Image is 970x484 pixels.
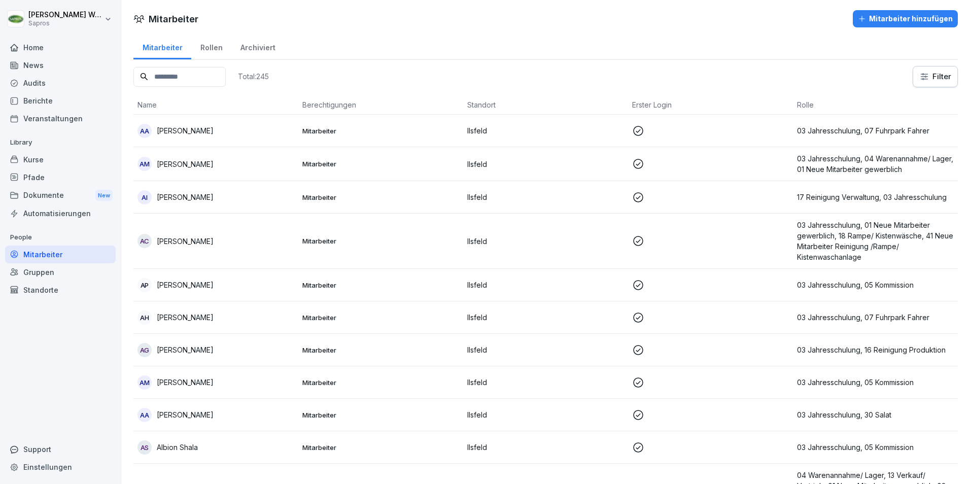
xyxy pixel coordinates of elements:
p: 03 Jahresschulung, 07 Fuhrpark Fahrer [797,125,954,136]
p: [PERSON_NAME] [157,125,214,136]
p: Ilsfeld [467,125,624,136]
a: News [5,56,116,74]
p: Mitarbeiter [302,159,459,168]
th: Erster Login [628,95,793,115]
p: [PERSON_NAME] [157,236,214,247]
div: New [95,190,113,201]
p: Library [5,134,116,151]
p: Mitarbeiter [302,443,459,452]
a: Audits [5,74,116,92]
a: Pfade [5,168,116,186]
a: DokumenteNew [5,186,116,205]
p: 03 Jahresschulung, 05 Kommission [797,377,954,388]
p: [PERSON_NAME] [157,409,214,420]
a: Berichte [5,92,116,110]
div: Filter [919,72,951,82]
p: Total: 245 [238,72,269,81]
p: Ilsfeld [467,377,624,388]
p: [PERSON_NAME] [157,377,214,388]
p: Mitarbeiter [302,193,459,202]
p: People [5,229,116,246]
p: Ilsfeld [467,280,624,290]
p: Mitarbeiter [302,345,459,355]
p: 17 Reinigung Verwaltung, 03 Jahresschulung [797,192,954,202]
div: AG [137,343,152,357]
p: Ilsfeld [467,312,624,323]
a: Archiviert [231,33,284,59]
p: 03 Jahresschulung, 07 Fuhrpark Fahrer [797,312,954,323]
a: Home [5,39,116,56]
p: [PERSON_NAME] [157,312,214,323]
a: Mitarbeiter [133,33,191,59]
div: AC [137,234,152,248]
a: Standorte [5,281,116,299]
a: Veranstaltungen [5,110,116,127]
p: [PERSON_NAME] [157,344,214,355]
p: Mitarbeiter [302,236,459,246]
p: Sapros [28,20,102,27]
a: Einstellungen [5,458,116,476]
div: AM [137,375,152,390]
p: Mitarbeiter [302,126,459,135]
p: 03 Jahresschulung, 05 Kommission [797,280,954,290]
h1: Mitarbeiter [149,12,198,26]
p: [PERSON_NAME] [157,159,214,169]
button: Mitarbeiter hinzufügen [853,10,958,27]
p: Ilsfeld [467,344,624,355]
div: AM [137,157,152,171]
a: Gruppen [5,263,116,281]
p: [PERSON_NAME] [157,192,214,202]
p: 03 Jahresschulung, 05 Kommission [797,442,954,453]
th: Standort [463,95,628,115]
a: Kurse [5,151,116,168]
p: Mitarbeiter [302,281,459,290]
a: Rollen [191,33,231,59]
div: Dokumente [5,186,116,205]
p: Ilsfeld [467,442,624,453]
p: Mitarbeiter [302,378,459,387]
p: Ilsfeld [467,192,624,202]
p: Mitarbeiter [302,410,459,420]
p: [PERSON_NAME] [157,280,214,290]
button: Filter [913,66,957,87]
p: Ilsfeld [467,236,624,247]
a: Mitarbeiter [5,246,116,263]
div: Mitarbeiter hinzufügen [858,13,953,24]
div: AH [137,310,152,325]
p: Albion Shala [157,442,198,453]
div: AI [137,190,152,204]
a: Automatisierungen [5,204,116,222]
div: AA [137,408,152,422]
p: 03 Jahresschulung, 01 Neue Mitarbeiter gewerblich, 18 Rampe/ Kistenwäsche, 41 Neue Mitarbeiter Re... [797,220,954,262]
p: [PERSON_NAME] Weyreter [28,11,102,19]
th: Name [133,95,298,115]
p: Ilsfeld [467,409,624,420]
div: AA [137,124,152,138]
div: Support [5,440,116,458]
th: Rolle [793,95,958,115]
p: 03 Jahresschulung, 04 Warenannahme/ Lager, 01 Neue Mitarbeiter gewerblich [797,153,954,175]
p: Ilsfeld [467,159,624,169]
p: 03 Jahresschulung, 30 Salat [797,409,954,420]
p: 03 Jahresschulung, 16 Reinigung Produktion [797,344,954,355]
div: AP [137,278,152,292]
th: Berechtigungen [298,95,463,115]
p: Mitarbeiter [302,313,459,322]
div: AS [137,440,152,455]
